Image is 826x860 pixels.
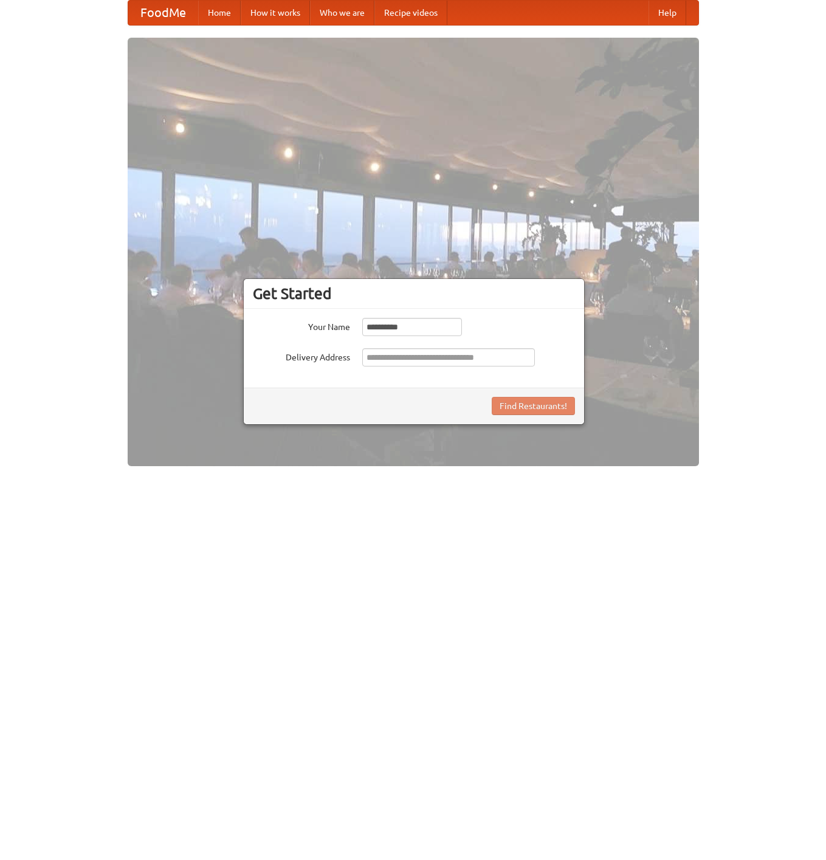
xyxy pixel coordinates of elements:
[128,1,198,25] a: FoodMe
[649,1,686,25] a: Help
[241,1,310,25] a: How it works
[310,1,374,25] a: Who we are
[374,1,447,25] a: Recipe videos
[198,1,241,25] a: Home
[253,284,575,303] h3: Get Started
[492,397,575,415] button: Find Restaurants!
[253,318,350,333] label: Your Name
[253,348,350,363] label: Delivery Address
